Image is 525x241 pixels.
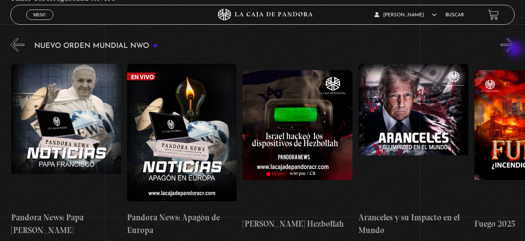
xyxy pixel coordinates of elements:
[11,211,121,236] h4: Pandora News: Papa [PERSON_NAME]
[33,12,46,17] span: Menu
[243,217,353,230] h4: [PERSON_NAME] Hezbollah
[358,211,468,236] h4: Aranceles y su Impacto en el Mundo
[31,19,49,25] span: Cerrar
[501,38,515,52] button: Next
[34,42,158,50] h3: Nuevo Orden Mundial NWO
[445,13,464,18] a: Buscar
[127,211,237,236] h4: Pandora News: Apagón de Europa
[374,13,437,18] span: [PERSON_NAME]
[10,38,24,52] button: Previous
[488,10,499,20] a: View your shopping cart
